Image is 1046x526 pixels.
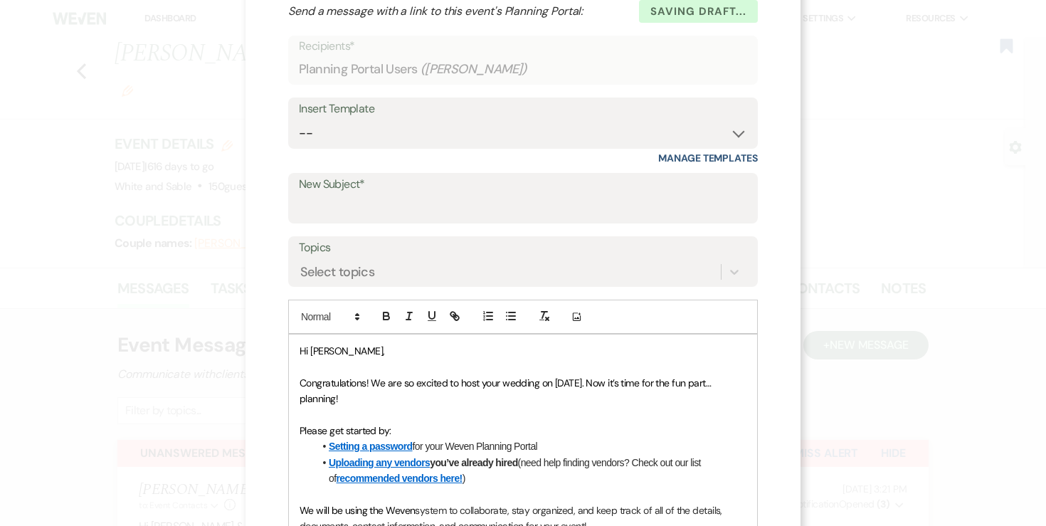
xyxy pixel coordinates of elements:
span: Congratulations! We are so excited to host your wedding on [DATE]. Now it’s time for the fun part... [300,377,714,405]
a: Uploading any vendors [329,457,430,468]
span: Hi [PERSON_NAME], [300,344,384,357]
p: Recipients* [299,37,747,56]
span: ( [PERSON_NAME] ) [421,60,528,79]
div: Planning Portal Users [299,56,747,83]
div: Select topics [300,263,374,282]
a: Manage Templates [658,152,758,164]
label: Topics [299,238,747,258]
strong: you’ve already hired [329,457,518,468]
h2: Send a message with a link to this event's Planning Portal: [288,3,758,20]
span: We will be using the Weven [300,504,415,517]
a: Setting a password [329,441,413,452]
span: Please get started by: [300,424,391,437]
span: for your Weven Planning Portal [413,441,538,452]
span: (need help finding vendors? Check out our list of [329,457,703,484]
div: Insert Template [299,99,747,120]
label: New Subject* [299,174,747,195]
span: ) [463,473,465,484]
a: recommended vendors here! [336,473,462,484]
